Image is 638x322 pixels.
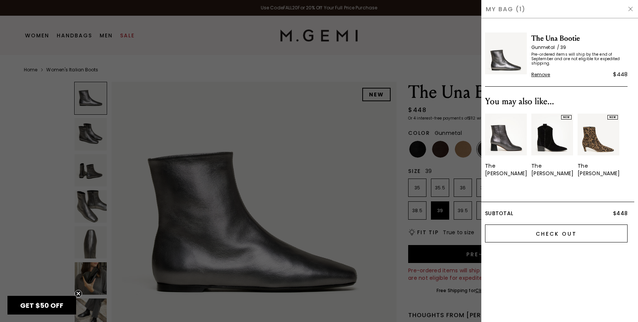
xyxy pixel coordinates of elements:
[531,114,573,177] div: 2 / 3
[531,44,560,50] span: Gunmetal
[75,290,82,297] button: Close teaser
[485,162,527,177] div: The [PERSON_NAME]
[531,114,573,155] img: 7255466410043_01_Main_New_TheRitaBasso_Black_Suede_290x387_crop_center.jpg
[485,114,527,177] a: The [PERSON_NAME]
[613,70,628,79] div: $448
[485,210,513,217] span: Subtotal
[7,296,76,315] div: GET $50 OFFClose teaser
[578,114,619,177] div: 3 / 3
[531,114,573,177] a: NEWThe [PERSON_NAME]
[485,32,527,74] img: The Una Bootie
[613,210,628,217] span: $448
[485,96,628,108] div: You may also like...
[531,162,573,177] div: The [PERSON_NAME]
[607,115,618,120] div: NEW
[485,114,527,177] div: 1 / 3
[531,52,628,66] span: Pre-ordered items will ship by the end of September and are not eligible for expedited shipping.
[485,114,527,155] img: 7245159596091_01_Main_New_TheCristina_DarkGunmetal_NappaMetal_00d308c3-dee8-4aff-b87a-0d7be0d29bd...
[578,162,620,177] div: The [PERSON_NAME]
[531,72,550,78] span: Remove
[561,115,572,120] div: NEW
[578,114,619,177] a: NEWThe [PERSON_NAME]
[628,6,634,12] img: Hide Drawer
[20,301,63,310] span: GET $50 OFF
[531,32,628,44] span: The Una Bootie
[485,225,628,242] input: Check Out
[578,114,619,155] img: 7389678796859_01_Main_New_TheDelfina_Leopard_PrintedLeather_290x387_crop_center.jpg
[560,44,566,50] span: 39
